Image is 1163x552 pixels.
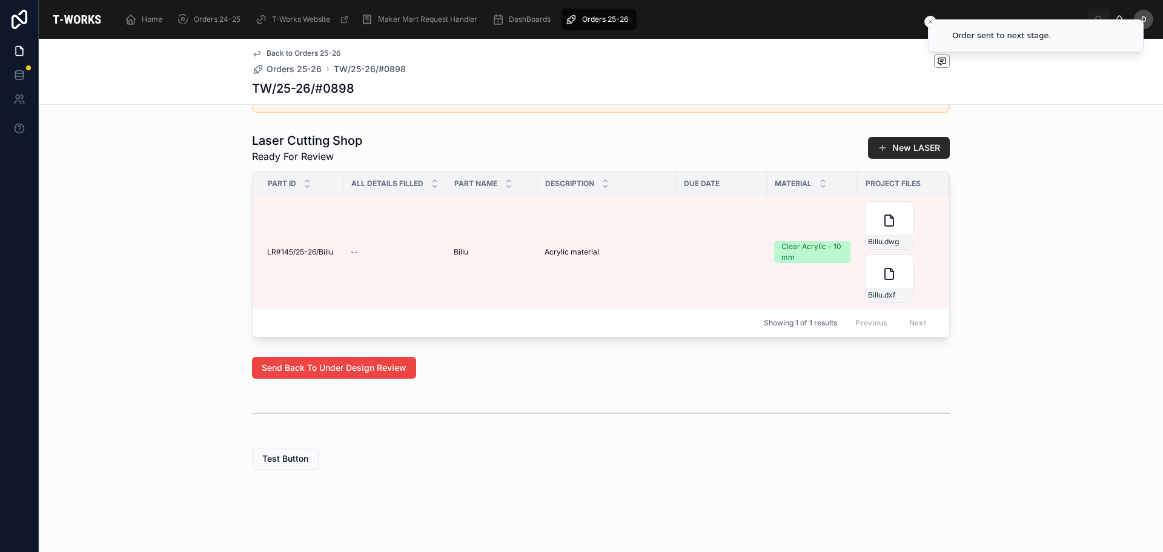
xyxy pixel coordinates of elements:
[509,15,551,24] span: DashBoards
[252,149,362,164] span: Ready For Review
[262,453,308,465] span: Test Button
[868,237,883,247] span: Billu
[267,48,341,58] span: Back to Orders 25-26
[115,6,1088,33] div: scrollable content
[252,80,354,97] h1: TW/25-26/#0898
[775,179,812,188] span: Material
[267,247,333,257] span: LR#145/25-26/Billu
[194,15,240,24] span: Orders 24-25
[173,8,249,30] a: Orders 24-25
[252,48,341,58] a: Back to Orders 25-26
[781,241,843,263] div: Clear Acrylic - 10 mm
[883,290,895,300] span: .dxf
[454,247,468,257] span: Billu
[267,63,322,75] span: Orders 25-26
[357,8,486,30] a: Maker Mart Request Handler
[252,132,362,149] h1: Laser Cutting Shop
[952,30,1052,42] div: Order sent to next stage.
[764,318,837,328] span: Showing 1 of 1 results
[252,448,319,470] button: Test Button
[251,8,355,30] a: T-Works Website
[684,179,720,188] span: Due Date
[562,8,637,30] a: Orders 25-26
[252,63,322,75] a: Orders 25-26
[545,247,599,257] span: Acrylic material
[252,357,416,379] button: Send Back To Under Design Review
[868,137,950,159] button: New LASER
[268,179,296,188] span: Part ID
[1141,15,1147,24] span: D
[262,362,406,374] span: Send Back To Under Design Review
[272,15,330,24] span: T-Works Website
[883,237,899,247] span: .dwg
[582,15,628,24] span: Orders 25-26
[924,16,936,28] button: Close toast
[545,179,594,188] span: Description
[334,63,406,75] a: TW/25-26/#0898
[868,290,883,300] span: Billu
[454,179,497,188] span: Part Name
[378,15,477,24] span: Maker Mart Request Handler
[866,179,921,188] span: Project Files
[351,247,358,257] span: --
[48,10,105,29] img: App logo
[142,15,162,24] span: Home
[121,8,171,30] a: Home
[488,8,559,30] a: DashBoards
[351,179,423,188] span: All Details Filled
